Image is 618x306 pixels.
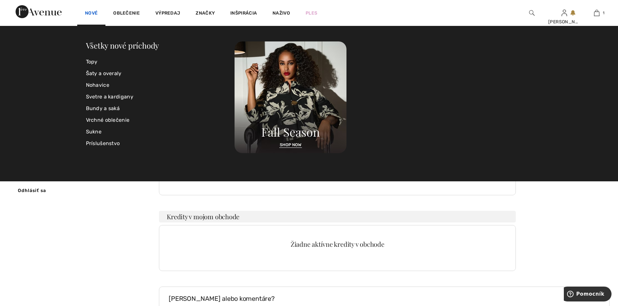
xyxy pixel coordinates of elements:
[564,287,612,303] iframe: Otvorí sa widget, kde nájdete viac informácií
[85,10,98,17] a: Nové
[86,105,120,111] font: Bundy a saká
[86,103,235,114] a: Bundy a saká
[86,129,102,135] font: Sukne
[86,117,130,123] font: Vrchné oblečenie
[86,59,98,65] font: Topy
[562,9,567,17] img: Moje informácie
[86,68,235,79] a: Šaty a overaly
[18,188,46,193] font: Odhlásiť sa
[86,56,235,68] a: Topy
[562,10,567,16] a: Prihlásiť sa
[167,212,239,221] font: Kredity v mojom obchode
[86,40,159,51] a: Všetky nové príchody
[230,10,257,16] font: Inšpirácia
[529,9,535,17] img: vyhľadať na webovej stránke
[548,19,586,25] font: [PERSON_NAME]
[581,9,612,17] a: 1
[196,10,215,17] a: Značky
[16,5,62,18] img: Prvá trieda
[86,79,235,91] a: Nohavice
[155,10,180,16] font: Výpredaj
[86,94,133,100] font: Svetre a kardigany
[603,11,604,15] font: 1
[196,10,215,16] font: Značky
[86,91,235,103] a: Svetre a kardigany
[113,10,140,16] font: Oblečenie
[85,10,98,16] font: Nové
[155,10,180,17] a: Výpredaj
[86,140,120,146] font: Príslušenstvo
[86,114,235,126] a: Vrchné oblečenie
[306,10,317,17] a: Ples
[594,9,600,17] img: Moja taška
[306,10,317,16] font: Ples
[291,240,384,248] font: Žiadne aktívne kredity v obchode
[86,82,109,88] font: Nohavice
[113,10,140,17] a: Oblečenie
[86,138,235,149] a: Príslušenstvo
[86,70,122,76] font: Šaty a overaly
[273,10,290,16] font: Naživo
[273,10,290,17] a: Naživo
[169,295,274,302] font: [PERSON_NAME] alebo komentáre?
[86,126,235,138] a: Sukne
[235,41,346,153] img: 250825120107_a8d8ca038cac6.jpg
